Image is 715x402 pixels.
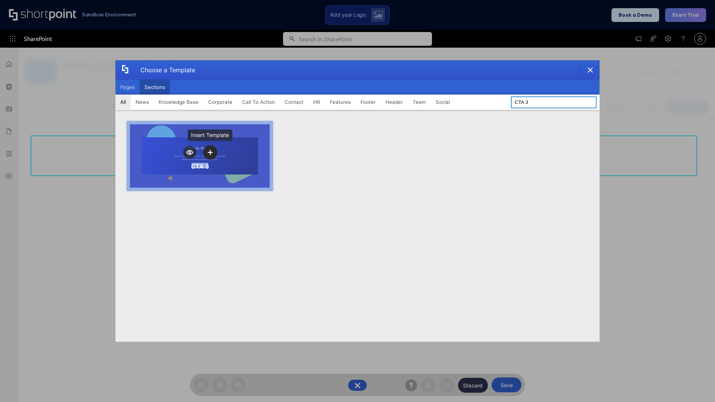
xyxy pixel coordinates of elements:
[431,95,455,109] button: Social
[115,60,600,342] div: template selector
[154,95,203,109] button: Knowledge Base
[115,80,140,95] button: Pages
[115,95,131,109] button: All
[140,80,170,95] button: Sections
[678,366,715,402] iframe: Chat Widget
[325,95,356,109] button: Features
[356,95,381,109] button: Footer
[381,95,408,109] button: Header
[203,95,237,109] button: Corporate
[308,95,325,109] button: HR
[131,95,154,109] button: News
[237,95,280,109] button: Call To Action
[191,163,209,170] div: CTA 3
[134,61,195,79] div: Choose a Template
[408,95,431,109] button: Team
[511,96,597,108] input: Search
[280,95,308,109] button: Contact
